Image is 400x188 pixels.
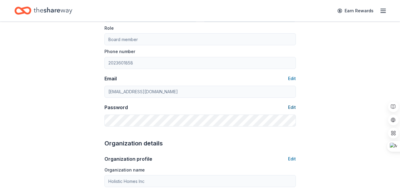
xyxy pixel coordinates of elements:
[104,75,117,82] div: Email
[334,5,377,16] a: Earn Rewards
[14,4,72,18] a: Home
[288,75,296,82] button: Edit
[288,104,296,111] button: Edit
[104,25,114,31] label: Role
[104,104,128,111] div: Password
[104,139,296,148] div: Organization details
[288,155,296,163] button: Edit
[104,49,135,55] label: Phone number
[104,167,145,173] label: Organization name
[104,155,152,163] div: Organization profile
